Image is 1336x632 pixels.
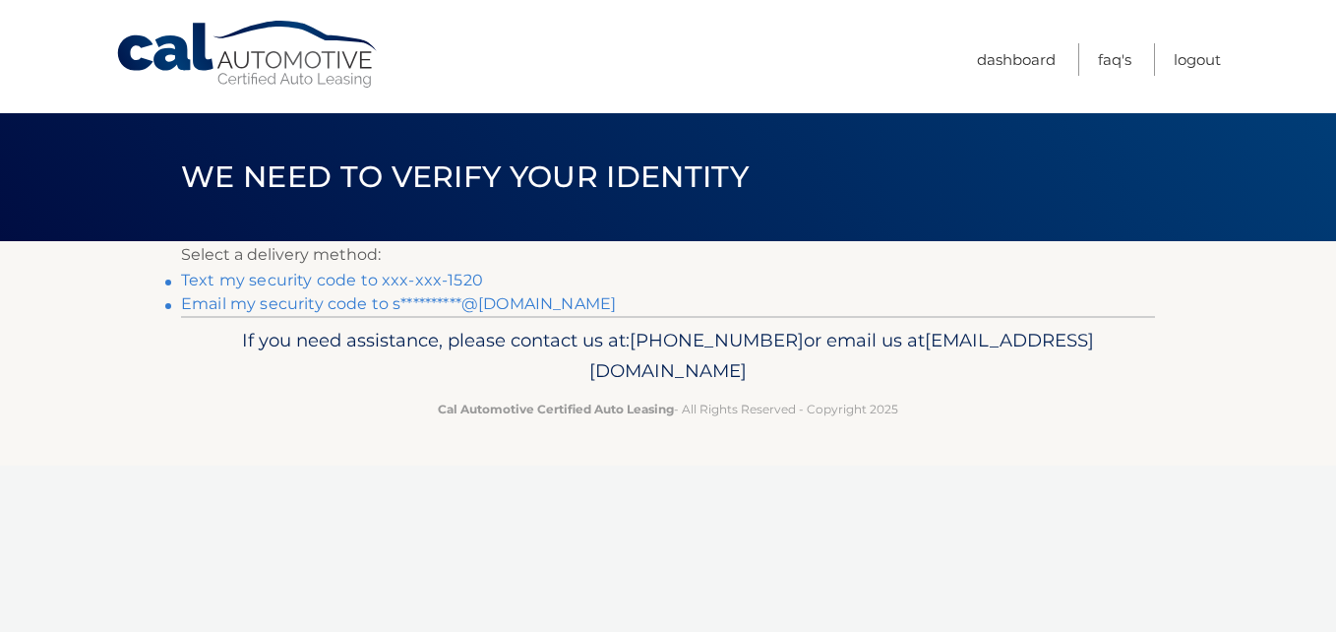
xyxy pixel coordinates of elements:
a: Cal Automotive [115,20,381,90]
a: Logout [1174,43,1221,76]
span: We need to verify your identity [181,158,749,195]
a: Dashboard [977,43,1056,76]
a: Email my security code to s**********@[DOMAIN_NAME] [181,294,616,313]
p: - All Rights Reserved - Copyright 2025 [194,399,1142,419]
strong: Cal Automotive Certified Auto Leasing [438,402,674,416]
p: Select a delivery method: [181,241,1155,269]
p: If you need assistance, please contact us at: or email us at [194,325,1142,388]
span: [PHONE_NUMBER] [630,329,804,351]
a: FAQ's [1098,43,1131,76]
a: Text my security code to xxx-xxx-1520 [181,271,483,289]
